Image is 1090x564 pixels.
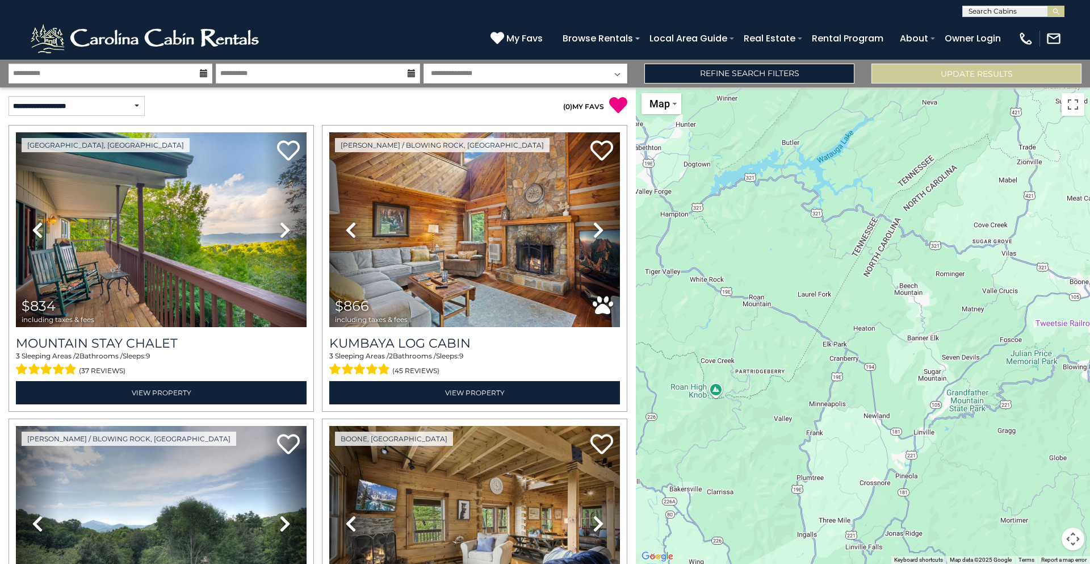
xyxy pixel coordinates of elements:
a: [PERSON_NAME] / Blowing Rock, [GEOGRAPHIC_DATA] [335,138,550,152]
span: 9 [146,352,150,360]
a: Add to favorites [277,433,300,457]
span: (45 reviews) [392,364,439,378]
a: View Property [16,381,307,404]
a: Boone, [GEOGRAPHIC_DATA] [335,432,453,446]
a: [GEOGRAPHIC_DATA], [GEOGRAPHIC_DATA] [22,138,190,152]
a: Open this area in Google Maps (opens a new window) [639,549,676,564]
img: mail-regular-white.png [1046,31,1062,47]
img: thumbnail_163274348.jpeg [16,132,307,327]
a: [PERSON_NAME] / Blowing Rock, [GEOGRAPHIC_DATA] [22,432,236,446]
a: Terms (opens in new tab) [1018,557,1034,563]
span: 3 [16,352,20,360]
button: Toggle fullscreen view [1062,93,1084,116]
a: About [894,28,934,48]
span: ( ) [563,102,572,111]
span: (37 reviews) [79,364,125,378]
a: Local Area Guide [644,28,733,48]
a: Rental Program [806,28,889,48]
span: $834 [22,298,56,314]
span: Map [649,98,670,110]
a: (0)MY FAVS [563,102,604,111]
span: 2 [76,352,79,360]
div: Sleeping Areas / Bathrooms / Sleeps: [16,351,307,378]
a: Report a map error [1041,557,1087,563]
img: phone-regular-white.png [1018,31,1034,47]
a: Browse Rentals [557,28,639,48]
span: 9 [459,352,463,360]
a: My Favs [491,31,546,46]
span: $866 [335,298,369,314]
span: 3 [329,352,333,360]
a: Mountain Stay Chalet [16,336,307,351]
a: Owner Login [939,28,1007,48]
img: Google [639,549,676,564]
span: including taxes & fees [22,316,94,323]
a: Refine Search Filters [644,64,854,83]
button: Keyboard shortcuts [894,556,943,564]
span: 0 [565,102,570,111]
div: Sleeping Areas / Bathrooms / Sleeps: [329,351,620,378]
img: thumbnail_166730635.jpeg [329,132,620,327]
a: Add to favorites [277,139,300,164]
span: My Favs [506,31,543,45]
button: Change map style [642,93,681,114]
span: including taxes & fees [335,316,408,323]
img: White-1-2.png [28,22,264,56]
span: 2 [389,352,393,360]
a: Kumbaya Log Cabin [329,336,620,351]
a: View Property [329,381,620,404]
a: Real Estate [738,28,801,48]
button: Update Results [871,64,1081,83]
span: Map data ©2025 Google [950,557,1012,563]
button: Map camera controls [1062,528,1084,550]
a: Add to favorites [590,139,613,164]
a: Add to favorites [590,433,613,457]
